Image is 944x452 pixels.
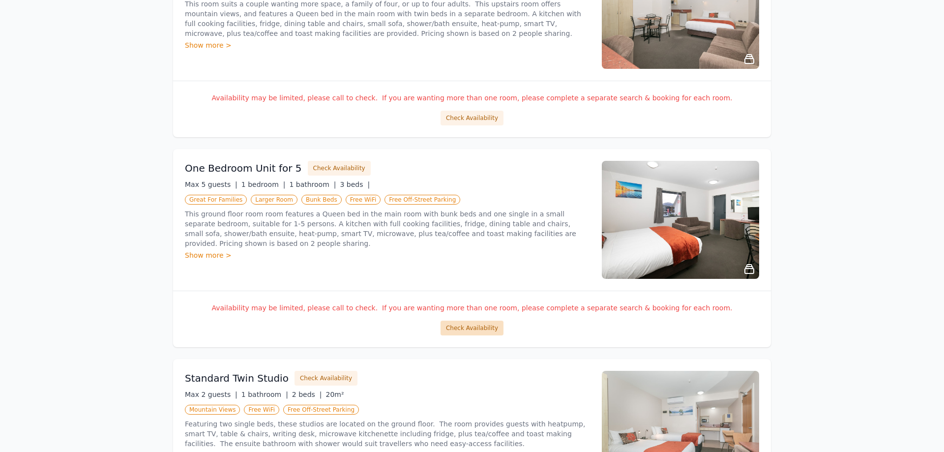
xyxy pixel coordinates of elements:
[185,161,302,175] h3: One Bedroom Unit for 5
[308,161,371,176] button: Check Availability
[301,195,342,205] span: Bunk Beds
[244,405,279,415] span: Free WiFi
[340,181,370,188] span: 3 beds |
[251,195,297,205] span: Larger Room
[185,391,237,398] span: Max 2 guests |
[241,391,288,398] span: 1 bathroom |
[384,195,460,205] span: Free Off-Street Parking
[241,181,286,188] span: 1 bedroom |
[283,405,359,415] span: Free Off-Street Parking
[295,371,357,386] button: Check Availability
[185,195,247,205] span: Great For Families
[185,419,590,449] p: Featuring two single beds, these studios are located on the ground floor. The room provides guest...
[185,371,289,385] h3: Standard Twin Studio
[185,209,590,248] p: This ground floor room room features a Queen bed in the main room with bunk beds and one single i...
[185,40,590,50] div: Show more >
[185,303,759,313] p: Availability may be limited, please call to check. If you are wanting more than one room, please ...
[185,405,240,415] span: Mountain Views
[441,321,503,335] button: Check Availability
[346,195,381,205] span: Free WiFi
[289,181,336,188] span: 1 bathroom |
[185,93,759,103] p: Availability may be limited, please call to check. If you are wanting more than one room, please ...
[441,111,503,125] button: Check Availability
[185,181,237,188] span: Max 5 guests |
[185,250,590,260] div: Show more >
[326,391,344,398] span: 20m²
[292,391,322,398] span: 2 beds |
